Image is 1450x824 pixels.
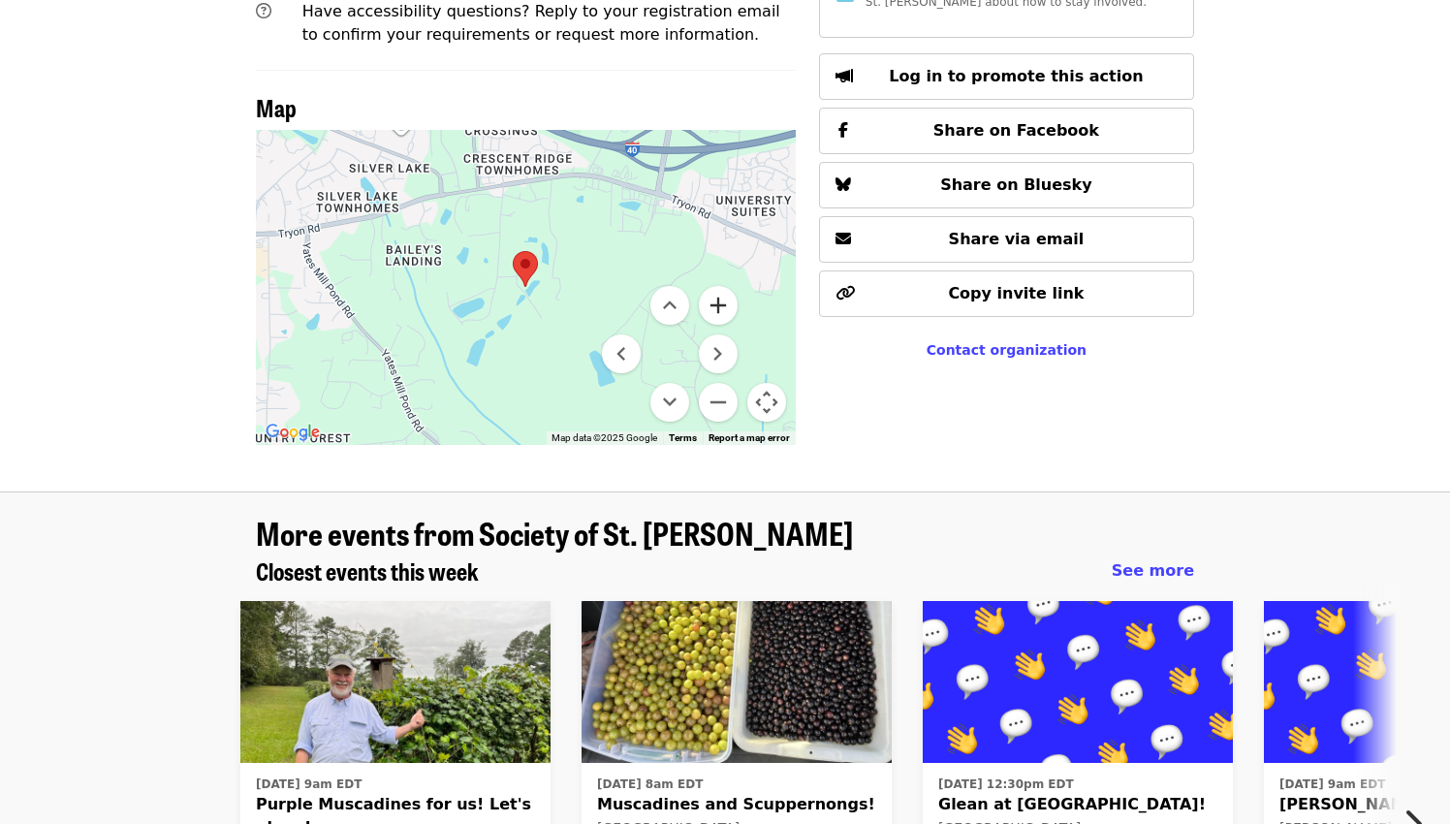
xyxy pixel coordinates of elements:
img: Muscadines and Scuppernongs! organized by Society of St. Andrew [582,601,892,764]
span: Map [256,90,297,124]
button: Zoom in [699,286,738,325]
time: [DATE] 9am EDT [256,776,362,793]
a: Report a map error [709,432,790,443]
span: Share via email [949,230,1085,248]
div: Closest events this week [240,557,1210,586]
button: Map camera controls [747,383,786,422]
span: Copy invite link [948,284,1084,302]
span: Muscadines and Scuppernongs! [597,793,876,816]
button: Move right [699,334,738,373]
span: Share on Bluesky [940,175,1092,194]
time: [DATE] 12:30pm EDT [938,776,1074,793]
a: Open this area in Google Maps (opens a new window) [261,420,325,445]
button: Share on Facebook [819,108,1194,154]
span: Closest events this week [256,554,479,587]
time: [DATE] 9am EDT [1279,776,1385,793]
span: Map data ©2025 Google [552,432,657,443]
button: Share via email [819,216,1194,263]
button: Move up [650,286,689,325]
span: More events from Society of St. [PERSON_NAME] [256,510,853,555]
button: Log in to promote this action [819,53,1194,100]
a: Contact organization [927,342,1087,358]
span: Share on Facebook [933,121,1099,140]
span: See more [1112,561,1194,580]
button: Zoom out [699,383,738,422]
img: Glean at Lynchburg Community Market! organized by Society of St. Andrew [923,601,1233,764]
time: [DATE] 8am EDT [597,776,703,793]
button: Share on Bluesky [819,162,1194,208]
img: Purple Muscadines for us! Let's glean! organized by Society of St. Andrew [240,601,551,764]
button: Move left [602,334,641,373]
button: Move down [650,383,689,422]
button: Copy invite link [819,270,1194,317]
span: Glean at [GEOGRAPHIC_DATA]! [938,793,1217,816]
a: See more [1112,559,1194,583]
span: Log in to promote this action [889,67,1143,85]
span: Have accessibility questions? Reply to your registration email to confirm your requirements or re... [302,2,780,44]
img: Google [261,420,325,445]
a: Terms (opens in new tab) [669,432,697,443]
i: question-circle icon [256,2,271,20]
a: Closest events this week [256,557,479,586]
